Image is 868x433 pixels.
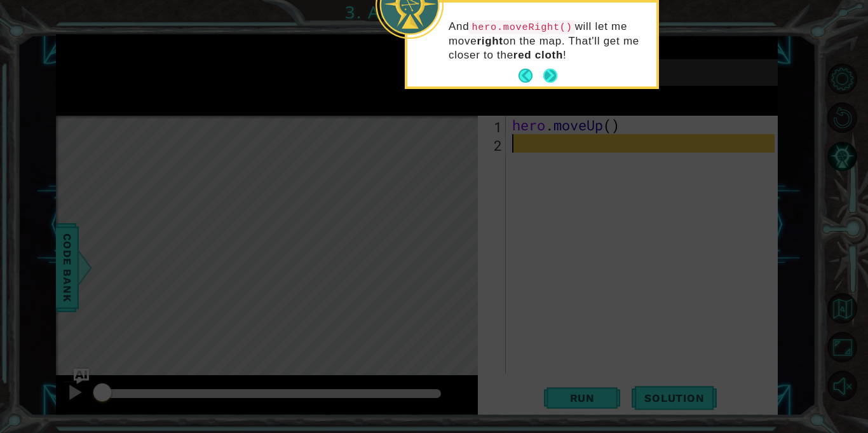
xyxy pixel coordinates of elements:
[449,20,648,62] p: And will let me move on the map. That'll get me closer to the !
[543,69,557,83] button: Next
[469,20,574,34] code: hero.moveRight()
[477,35,503,47] strong: right
[519,69,543,83] button: Back
[513,49,563,61] strong: red cloth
